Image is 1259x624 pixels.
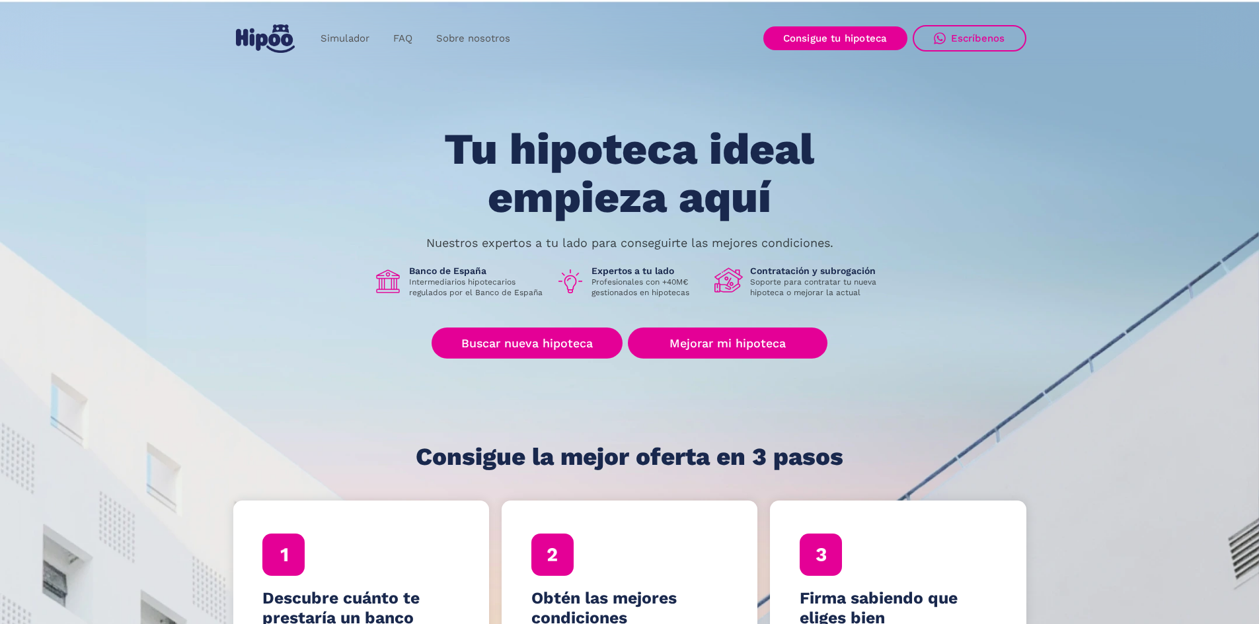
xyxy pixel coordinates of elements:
a: Consigue tu hipoteca [763,26,907,50]
p: Intermediarios hipotecarios regulados por el Banco de España [409,277,545,298]
a: Simulador [309,26,381,52]
h1: Consigue la mejor oferta en 3 pasos [416,444,843,470]
a: home [233,19,298,58]
p: Profesionales con +40M€ gestionados en hipotecas [591,277,704,298]
h1: Tu hipoteca ideal empieza aquí [379,125,880,221]
h1: Banco de España [409,265,545,277]
p: Soporte para contratar tu nueva hipoteca o mejorar la actual [750,277,886,298]
a: Buscar nueva hipoteca [432,328,623,359]
div: Escríbenos [951,32,1005,44]
a: Sobre nosotros [424,26,522,52]
p: Nuestros expertos a tu lado para conseguirte las mejores condiciones. [426,238,833,248]
a: Escríbenos [913,25,1026,52]
a: FAQ [381,26,424,52]
h1: Contratación y subrogación [750,265,886,277]
a: Mejorar mi hipoteca [628,328,827,359]
h1: Expertos a tu lado [591,265,704,277]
